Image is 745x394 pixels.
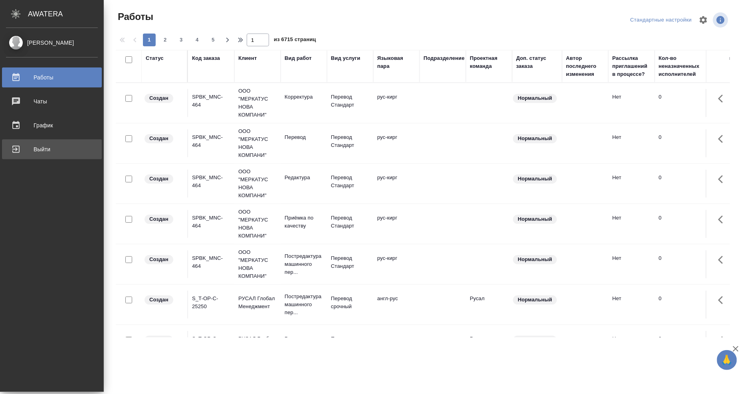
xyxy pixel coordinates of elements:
button: Здесь прячутся важные кнопки [713,89,733,108]
button: Здесь прячутся важные кнопки [713,129,733,148]
div: Заказ еще не согласован с клиентом, искать исполнителей рано [144,214,183,225]
p: Нормальный [518,296,552,304]
a: Чаты [2,91,102,111]
p: ООО "МЕРКАТУС НОВА КОМПАНИ" [238,168,277,200]
div: Подразделение [424,54,465,62]
p: Нормальный [518,94,552,102]
div: SPBK_MNC-464 [192,214,230,230]
td: 0 [655,129,719,157]
div: Кол-во неназначенных исполнителей [659,54,707,78]
p: Перевод срочный [331,295,369,311]
p: Нормальный [518,255,552,263]
td: рус-кирг [373,250,420,278]
div: split button [628,14,694,26]
p: Создан [149,215,168,223]
td: 0 [655,331,719,359]
p: Постредактура машинного пер... [285,293,323,317]
p: Создан [149,255,168,263]
td: рус-кирг [373,89,420,117]
td: Нет [608,210,655,238]
td: Нет [608,250,655,278]
p: Нормальный [518,215,552,223]
div: Доп. статус заказа [516,54,558,70]
td: англ-рус [373,291,420,319]
td: Нет [608,170,655,198]
td: Нет [608,89,655,117]
p: Создан [149,336,168,344]
span: Настроить таблицу [694,10,713,30]
td: 0 [655,250,719,278]
div: Заказ еще не согласован с клиентом, искать исполнителей рано [144,133,183,144]
div: Работы [6,71,98,83]
div: Статус [146,54,164,62]
div: Рассылка приглашений в процессе? [612,54,651,78]
span: Работы [116,10,153,23]
td: рус-кирг [373,210,420,238]
p: Перевод [285,133,323,141]
div: SPBK_MNC-464 [192,174,230,190]
p: ООО "МЕРКАТУС НОВА КОМПАНИ" [238,87,277,119]
p: Перевод Стандарт [331,133,369,149]
td: рус-кирг [373,170,420,198]
button: Здесь прячутся важные кнопки [713,170,733,189]
div: Выйти [6,143,98,155]
p: Приёмка по качеству [285,214,323,230]
p: Создан [149,296,168,304]
button: 2 [159,34,172,46]
td: 0 [655,89,719,117]
p: Перевод Стандарт [331,214,369,230]
button: Здесь прячутся важные кнопки [713,291,733,310]
p: Перевод Стандарт [331,254,369,270]
p: Постредактура машинного пер... [285,252,323,276]
a: Выйти [2,139,102,159]
p: Создан [149,175,168,183]
td: Нет [608,331,655,359]
div: Проектная команда [470,54,508,70]
div: SPBK_MNC-464 [192,254,230,270]
div: Заказ еще не согласован с клиентом, искать исполнителей рано [144,174,183,184]
div: Код заказа [192,54,220,62]
div: S_T-OP-C-25250 [192,335,230,351]
div: [PERSON_NAME] [6,38,98,47]
p: ООО "МЕРКАТУС НОВА КОМПАНИ" [238,208,277,240]
div: Чаты [6,95,98,107]
div: Автор последнего изменения [566,54,604,78]
td: Русал [466,291,512,319]
button: 4 [191,34,204,46]
p: Перевод срочный [331,335,369,351]
p: РУСАЛ Глобал Менеджмент [238,295,277,311]
td: Нет [608,129,655,157]
button: Здесь прячутся важные кнопки [713,331,733,350]
span: 2 [159,36,172,44]
td: рус-кирг [373,129,420,157]
p: Нормальный [518,135,552,143]
div: Заказ еще не согласован с клиентом, искать исполнителей рано [144,93,183,104]
a: График [2,115,102,135]
div: Заказ еще не согласован с клиентом, искать исполнителей рано [144,295,183,305]
button: 3 [175,34,188,46]
p: ООО "МЕРКАТУС НОВА КОМПАНИ" [238,127,277,159]
p: Нормальный [518,175,552,183]
div: График [6,119,98,131]
td: англ-рус [373,331,420,359]
span: Посмотреть информацию [713,12,730,28]
td: Русал [466,331,512,359]
span: 4 [191,36,204,44]
td: Нет [608,291,655,319]
p: Создан [149,94,168,102]
p: Корректура [285,93,323,101]
p: Перевод Стандарт [331,174,369,190]
span: из 6715 страниц [274,35,316,46]
div: Вид услуги [331,54,361,62]
a: Работы [2,67,102,87]
div: SPBK_MNC-464 [192,133,230,149]
p: Редактура [285,335,323,343]
div: Клиент [238,54,257,62]
td: 0 [655,170,719,198]
p: Нормальный [518,336,552,344]
p: ООО "МЕРКАТУС НОВА КОМПАНИ" [238,248,277,280]
div: Заказ еще не согласован с клиентом, искать исполнителей рано [144,254,183,265]
div: S_T-OP-C-25250 [192,295,230,311]
div: Вид работ [285,54,312,62]
span: 🙏 [720,352,734,368]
